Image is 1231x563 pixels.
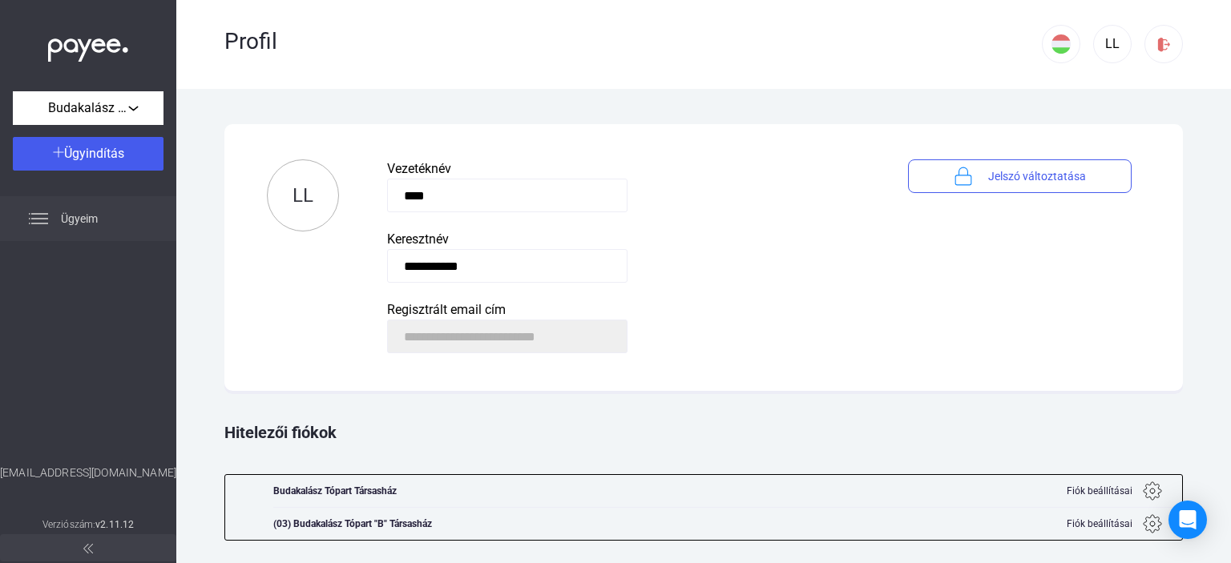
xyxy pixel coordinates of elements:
[48,30,128,62] img: white-payee-white-dot.svg
[1143,481,1162,501] img: gear.svg
[95,519,134,530] strong: v2.11.12
[267,159,339,231] button: LL
[1067,481,1132,501] span: Fiók beállításai
[1051,34,1071,54] img: HU
[908,159,1132,193] button: lock-blueJelszó változtatása
[293,184,313,207] span: LL
[273,508,432,540] div: (03) Budakalász Tópart "B" Társasház
[387,300,860,320] div: Regisztrált email cím
[1046,475,1182,507] button: Fiók beállításai
[1168,501,1207,539] div: Open Intercom Messenger
[48,99,128,118] span: Budakalász Tópart Társasház
[387,230,860,249] div: Keresztnév
[273,475,432,507] div: Budakalász Tópart Társasház
[1046,508,1182,540] button: Fiók beállításai
[13,91,163,125] button: Budakalász Tópart Társasház
[1042,25,1080,63] button: HU
[64,146,124,161] span: Ügyindítás
[954,167,973,186] img: lock-blue
[1156,36,1172,53] img: logout-red
[29,209,48,228] img: list.svg
[83,544,93,553] img: arrow-double-left-grey.svg
[13,137,163,171] button: Ügyindítás
[53,147,64,158] img: plus-white.svg
[224,28,1042,55] div: Profil
[988,167,1086,186] span: Jelszó változtatása
[1099,34,1126,54] div: LL
[1144,25,1183,63] button: logout-red
[1143,514,1162,533] img: gear.svg
[224,399,1183,466] div: Hitelezői fiókok
[387,159,860,179] div: Vezetéknév
[1067,514,1132,533] span: Fiók beállításai
[1093,25,1132,63] button: LL
[61,209,98,228] span: Ügyeim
